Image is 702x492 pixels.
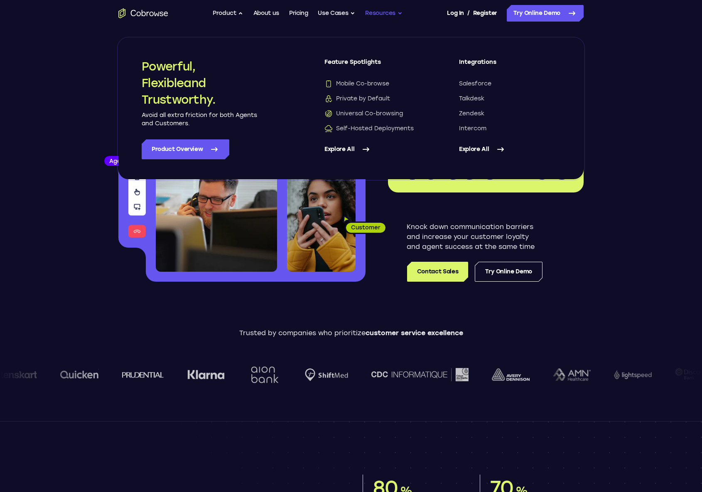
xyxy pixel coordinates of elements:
a: Log In [447,5,464,22]
img: Private by Default [324,95,333,103]
a: Private by DefaultPrivate by Default [324,95,426,103]
span: Salesforce [459,80,491,88]
span: Intercom [459,124,486,133]
img: avery-dennison [491,368,529,381]
p: Knock down communication barriers and increase your customer loyalty and agent success at the sam... [407,222,542,252]
a: Talkdesk [459,95,560,103]
a: Universal Co-browsingUniversal Co-browsing [324,110,426,118]
a: About us [253,5,279,22]
a: Explore All [324,139,426,159]
a: Register [473,5,497,22]
h2: Powerful, Flexible and Trustworthy. [142,58,258,108]
img: A customer holding their phone [287,173,356,272]
a: Self-Hosted DeploymentsSelf-Hosted Deployments [324,124,426,133]
p: Avoid all extra friction for both Agents and Customers. [142,111,258,128]
button: Resources [365,5,403,22]
span: / [467,8,470,18]
a: Mobile Co-browseMobile Co-browse [324,80,426,88]
img: Aion Bank [248,358,281,392]
img: Shiftmed [304,368,348,381]
span: Private by Default [324,95,390,103]
a: Intercom [459,124,560,133]
a: Try Online Demo [507,5,584,22]
img: Self-Hosted Deployments [324,124,333,133]
span: customer service excellence [366,329,463,337]
img: A customer support agent talking on the phone [156,124,277,272]
a: Product Overview [142,139,229,159]
a: Try Online Demo [475,262,542,282]
span: Self-Hosted Deployments [324,124,414,133]
span: Universal Co-browsing [324,110,403,118]
span: Feature Spotlights [324,58,426,73]
button: Product [213,5,243,22]
button: Use Cases [318,5,355,22]
span: Mobile Co-browse [324,80,389,88]
a: Contact Sales [407,262,468,282]
span: Talkdesk [459,95,484,103]
img: AMN Healthcare [552,368,590,381]
a: Explore All [459,139,560,159]
a: Salesforce [459,80,560,88]
a: Zendesk [459,110,560,118]
span: Integrations [459,58,560,73]
span: Zendesk [459,110,484,118]
a: Pricing [289,5,308,22]
img: Klarna [187,370,224,380]
img: Universal Co-browsing [324,110,333,118]
img: Mobile Co-browse [324,80,333,88]
img: CDC Informatique [371,368,468,381]
a: Go to the home page [118,8,168,18]
img: prudential [122,371,164,378]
